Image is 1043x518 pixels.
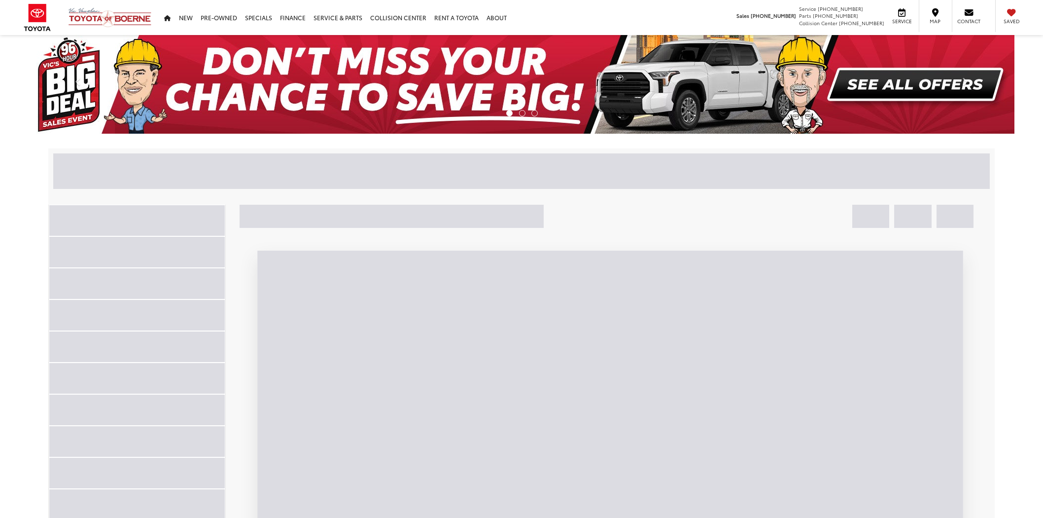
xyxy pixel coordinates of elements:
span: Service [799,5,816,12]
span: Service [891,18,913,25]
span: Parts [799,12,811,19]
span: [PHONE_NUMBER] [839,19,884,27]
img: Big Deal Sales Event [29,35,1014,134]
span: [PHONE_NUMBER] [813,12,858,19]
span: Collision Center [799,19,837,27]
span: Sales [736,12,749,19]
img: Vic Vaughan Toyota of Boerne [68,7,152,28]
span: [PHONE_NUMBER] [818,5,863,12]
span: Contact [957,18,980,25]
span: [PHONE_NUMBER] [751,12,796,19]
span: Map [924,18,946,25]
span: Saved [1001,18,1022,25]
